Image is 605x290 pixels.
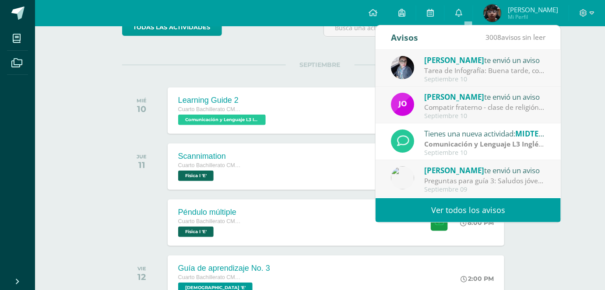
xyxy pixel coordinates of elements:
[137,154,147,160] div: JUE
[376,198,561,222] a: Ver todos los avisos
[286,61,355,69] span: SEPTIEMBRE
[424,102,546,112] div: Compatir fraterno - clase de religión: Buenas tardes, jóvenes: Lamentablemente hoy no pudimos rea...
[178,106,244,112] span: Cuarto Bachillerato CMP Bachillerato en CCLL con Orientación en Computación
[137,272,146,282] div: 12
[178,218,244,224] span: Cuarto Bachillerato CMP Bachillerato en CCLL con Orientación en Computación
[391,56,414,79] img: 702136d6d401d1cd4ce1c6f6778c2e49.png
[178,162,244,168] span: Cuarto Bachillerato CMP Bachillerato en CCLL con Orientación en Computación
[391,25,418,49] div: Avisos
[424,149,546,157] div: Septiembre 10
[424,66,546,76] div: Tarea de Infografía: Buena tarde, con preocupación he notado que algunos alumnos no están entrega...
[484,4,501,22] img: a12cd7d015d8715c043ec03b48450893.png
[324,19,518,36] input: Busca una actividad próxima aquí...
[508,5,558,14] span: [PERSON_NAME]
[178,227,214,237] span: Física I 'E'
[137,98,147,104] div: MIÉ
[424,112,546,120] div: Septiembre 10
[178,171,214,181] span: Física I 'E'
[178,274,244,280] span: Cuarto Bachillerato CMP Bachillerato en CCLL con Orientación en Computación
[424,92,484,102] span: [PERSON_NAME]
[178,96,268,105] div: Learning Guide 2
[424,165,484,175] span: [PERSON_NAME]
[460,219,494,227] div: 8:00 PM
[515,129,550,139] span: MIDTERM
[508,13,558,21] span: Mi Perfil
[424,91,546,102] div: te envió un aviso
[424,139,546,149] div: | Parcial
[178,208,244,217] div: Péndulo múltiple
[485,32,545,42] span: avisos sin leer
[424,139,544,149] strong: Comunicación y Lenguaje L3 Inglés
[122,19,222,36] a: todas las Actividades
[461,275,494,283] div: 2:00 PM
[178,264,270,273] div: Guía de aprendizaje No. 3
[424,54,546,66] div: te envió un aviso
[137,266,146,272] div: VIE
[424,164,546,176] div: te envió un aviso
[424,186,546,193] div: Septiembre 09
[424,76,546,83] div: Septiembre 10
[424,55,484,65] span: [PERSON_NAME]
[391,93,414,116] img: 6614adf7432e56e5c9e182f11abb21f1.png
[178,115,266,125] span: Comunicación y Lenguaje L3 Inglés 'E'
[424,176,546,186] div: Preguntas para guía 3: Saludos jóvenes, les comparto esta guía de preguntas que eben contestar pa...
[178,152,244,161] div: Scannimation
[137,104,147,114] div: 10
[424,128,546,139] div: Tienes una nueva actividad:
[391,166,414,189] img: 6dfd641176813817be49ede9ad67d1c4.png
[137,160,147,170] div: 11
[485,32,501,42] span: 3008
